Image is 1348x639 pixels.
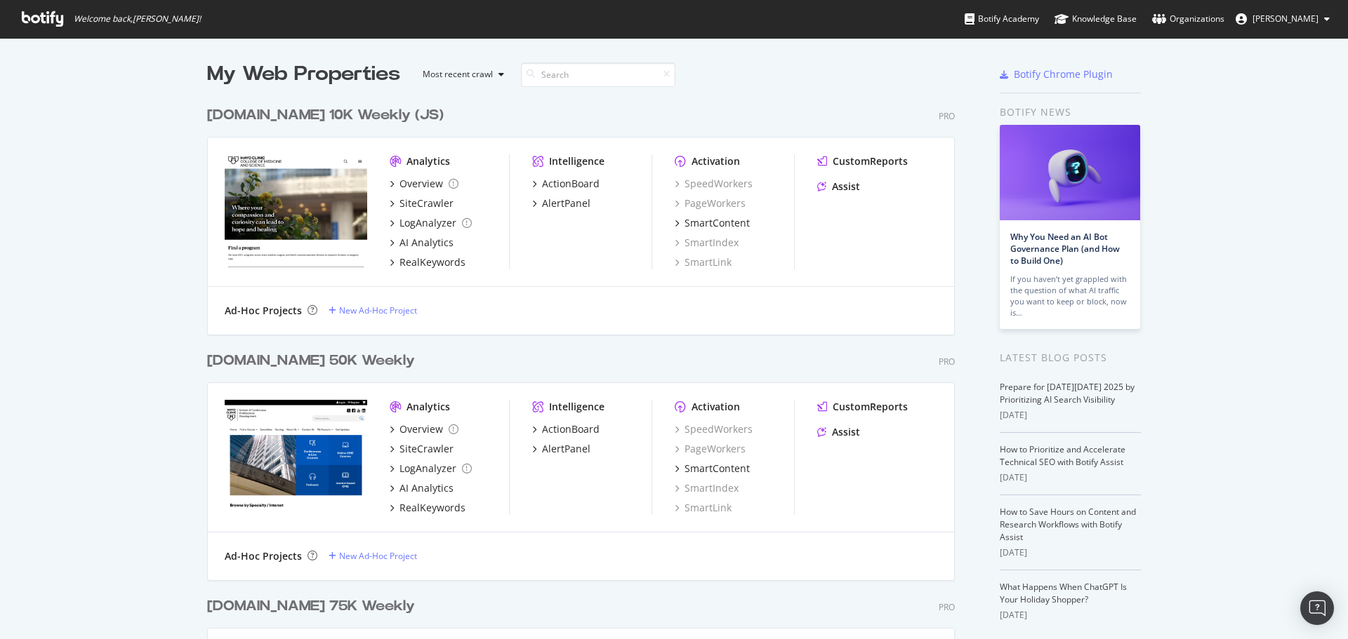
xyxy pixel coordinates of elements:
[207,596,415,617] div: [DOMAIN_NAME] 75K Weekly
[939,110,955,122] div: Pro
[1000,581,1127,605] a: What Happens When ChatGPT Is Your Holiday Shopper?
[390,216,472,230] a: LogAnalyzer
[390,442,454,456] a: SiteCrawler
[207,105,449,126] a: [DOMAIN_NAME] 10K Weekly (JS)
[399,236,454,250] div: AI Analytics
[833,400,908,414] div: CustomReports
[685,216,750,230] div: SmartContent
[675,196,746,210] a: PageWorkers
[207,60,400,88] div: My Web Properties
[675,481,739,495] a: SmartIndex
[542,177,600,191] div: ActionBoard
[225,549,302,563] div: Ad-Hoc Projects
[1000,350,1141,365] div: Latest Blog Posts
[407,400,450,414] div: Analytics
[1000,409,1141,422] div: [DATE]
[399,422,443,436] div: Overview
[817,154,908,168] a: CustomReports
[207,105,444,126] div: [DOMAIN_NAME] 10K Weekly (JS)
[692,400,740,414] div: Activation
[675,501,732,515] a: SmartLink
[542,442,590,456] div: AlertPanel
[399,442,454,456] div: SiteCrawler
[675,442,746,456] a: PageWorkers
[74,13,201,25] span: Welcome back, [PERSON_NAME] !
[339,550,417,562] div: New Ad-Hoc Project
[390,422,458,436] a: Overview
[207,351,415,371] div: [DOMAIN_NAME] 50K Weekly
[1055,12,1137,26] div: Knowledge Base
[225,154,367,268] img: college.mayo.edu
[399,196,454,210] div: SiteCrawler
[675,462,750,476] a: SmartContent
[1000,105,1141,120] div: Botify news
[390,501,465,515] a: RealKeywords
[1000,381,1135,405] a: Prepare for [DATE][DATE] 2025 by Prioritizing AI Search Visibility
[532,177,600,191] a: ActionBoard
[407,154,450,168] div: Analytics
[390,177,458,191] a: Overview
[1000,67,1113,81] a: Botify Chrome Plugin
[225,400,367,513] img: ce.mayo.edu
[399,481,454,495] div: AI Analytics
[1000,506,1136,543] a: How to Save Hours on Content and Research Workflows with Botify Assist
[817,180,860,194] a: Assist
[399,462,456,476] div: LogAnalyzer
[399,177,443,191] div: Overview
[1000,609,1141,621] div: [DATE]
[1224,8,1341,30] button: [PERSON_NAME]
[411,63,510,86] button: Most recent crawl
[1253,13,1319,25] span: Heimerl Marlon
[207,351,421,371] a: [DOMAIN_NAME] 50K Weekly
[939,356,955,368] div: Pro
[965,12,1039,26] div: Botify Academy
[1000,125,1140,220] img: Why You Need an AI Bot Governance Plan (and How to Build One)
[675,177,753,191] a: SpeedWorkers
[692,154,740,168] div: Activation
[675,236,739,250] a: SmartIndex
[390,255,465,269] a: RealKeywords
[542,422,600,436] div: ActionBoard
[339,304,417,316] div: New Ad-Hoc Project
[685,462,750,476] div: SmartContent
[423,70,493,79] div: Most recent crawl
[832,180,860,194] div: Assist
[521,62,675,87] input: Search
[817,425,860,439] a: Assist
[399,255,465,269] div: RealKeywords
[1300,591,1334,625] div: Open Intercom Messenger
[329,550,417,562] a: New Ad-Hoc Project
[817,400,908,414] a: CustomReports
[399,501,465,515] div: RealKeywords
[1000,546,1141,559] div: [DATE]
[1010,231,1120,267] a: Why You Need an AI Bot Governance Plan (and How to Build One)
[1014,67,1113,81] div: Botify Chrome Plugin
[390,196,454,210] a: SiteCrawler
[675,216,750,230] a: SmartContent
[832,425,860,439] div: Assist
[675,255,732,269] a: SmartLink
[549,154,604,168] div: Intelligence
[1000,443,1125,468] a: How to Prioritize and Accelerate Technical SEO with Botify Assist
[1010,274,1130,318] div: If you haven’t yet grappled with the question of what AI traffic you want to keep or block, now is…
[675,422,753,436] a: SpeedWorkers
[1000,471,1141,484] div: [DATE]
[390,236,454,250] a: AI Analytics
[225,304,302,318] div: Ad-Hoc Projects
[549,400,604,414] div: Intelligence
[532,442,590,456] a: AlertPanel
[939,601,955,613] div: Pro
[532,196,590,210] a: AlertPanel
[329,304,417,316] a: New Ad-Hoc Project
[399,216,456,230] div: LogAnalyzer
[390,462,472,476] a: LogAnalyzer
[207,596,421,617] a: [DOMAIN_NAME] 75K Weekly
